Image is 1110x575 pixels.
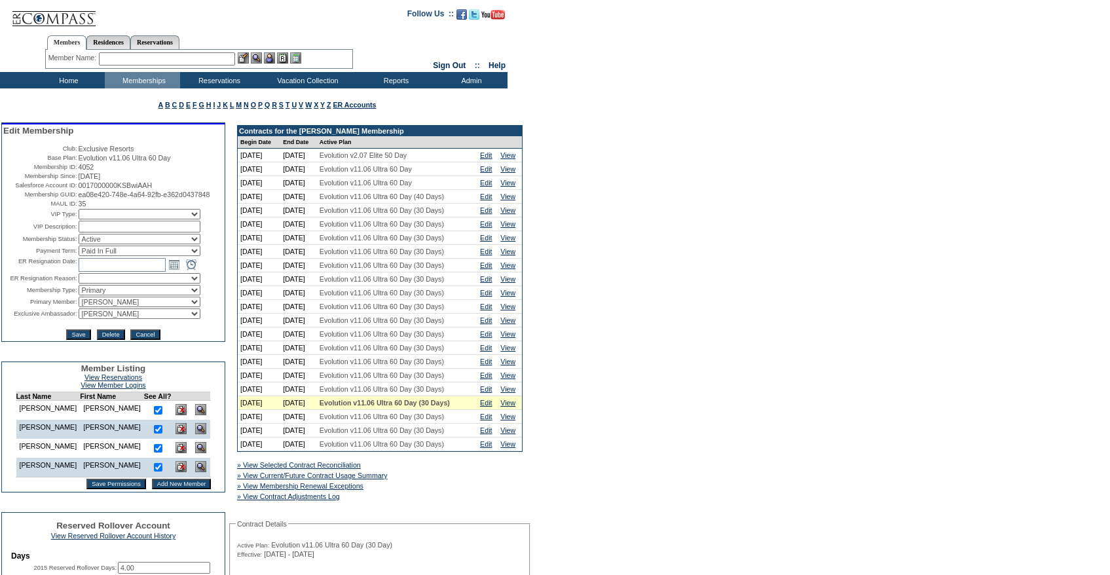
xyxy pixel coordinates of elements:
td: Last Name [16,392,80,401]
a: View [500,399,515,407]
img: View Dashboard [195,461,206,472]
a: Edit [480,289,492,297]
span: Effective: [237,551,262,559]
td: [DATE] [280,149,317,162]
td: [PERSON_NAME] [80,401,144,420]
td: [DATE] [238,369,280,382]
img: Delete [176,423,187,434]
td: Membership Type: [3,285,77,295]
a: F [193,101,197,109]
td: Follow Us :: [407,8,454,24]
td: Membership ID: [3,163,77,171]
td: [DATE] [238,286,280,300]
a: N [244,101,249,109]
a: Open the calendar popup. [167,257,181,272]
a: M [236,101,242,109]
td: [DATE] [280,369,317,382]
td: [DATE] [280,162,317,176]
span: Evolution v11.06 Ultra 60 Day (30 Day) [271,541,392,549]
a: P [258,101,263,109]
td: [DATE] [280,382,317,396]
td: [DATE] [238,437,280,451]
a: View [500,193,515,200]
a: O [251,101,256,109]
span: Active Plan: [237,542,269,549]
a: T [286,101,290,109]
div: Member Name: [48,52,99,64]
a: Become our fan on Facebook [456,13,467,21]
span: Evolution v11.06 Ultra 60 Day (30 Days) [320,206,444,214]
td: Days [11,551,215,561]
span: Member Listing [81,363,146,373]
td: Base Plan: [3,154,77,162]
a: Edit [480,275,492,283]
span: Evolution v11.06 Ultra 60 Day (30 Days) [320,426,444,434]
img: View Dashboard [195,442,206,453]
td: [DATE] [280,314,317,327]
a: View [500,385,515,393]
td: [DATE] [238,341,280,355]
a: View [500,371,515,379]
td: [DATE] [238,204,280,217]
img: Delete [176,461,187,472]
a: Open the time view popup. [184,257,198,272]
span: Evolution v11.06 Ultra 60 Day (30 Days) [320,248,444,255]
td: Begin Date [238,136,280,149]
td: Active Plan [317,136,477,149]
a: Edit [480,151,492,159]
td: [DATE] [280,190,317,204]
span: Evolution v11.06 Ultra 60 Day [320,179,412,187]
td: [DATE] [238,382,280,396]
a: View [500,261,515,269]
img: Follow us on Twitter [469,9,479,20]
label: 2015 Reserved Rollover Days: [33,565,117,571]
a: E [186,101,191,109]
img: b_calculator.gif [290,52,301,64]
td: MAUL ID: [3,200,77,208]
span: Evolution v11.06 Ultra 60 Day (30 Days) [320,371,444,379]
img: Delete [176,404,187,415]
a: Members [47,35,87,50]
a: » View Current/Future Contract Usage Summary [237,472,388,479]
a: V [299,101,303,109]
td: Membership Since: [3,172,77,180]
td: [PERSON_NAME] [80,439,144,458]
a: Edit [480,316,492,324]
a: Y [320,101,325,109]
td: [DATE] [280,286,317,300]
a: » View Contract Adjustments Log [237,492,340,500]
td: [DATE] [238,149,280,162]
td: VIP Type: [3,209,77,219]
a: H [206,101,212,109]
a: Help [489,61,506,70]
span: Evolution v2.07 Elite 50 Day [320,151,407,159]
td: [DATE] [280,245,317,259]
img: View [251,52,262,64]
a: Z [327,101,331,109]
a: J [217,101,221,109]
a: View [500,358,515,365]
a: R [272,101,277,109]
span: 0017000000KSBwiAAH [79,181,153,189]
td: [DATE] [238,259,280,272]
td: [DATE] [280,341,317,355]
td: [DATE] [238,314,280,327]
td: First Name [80,392,144,401]
td: Membership Status: [3,234,77,244]
a: Edit [480,234,492,242]
a: View Reservations [84,373,142,381]
a: L [230,101,234,109]
legend: Contract Details [236,520,288,528]
a: View [500,151,515,159]
td: [DATE] [238,272,280,286]
td: [DATE] [238,217,280,231]
span: Reserved Rollover Account [56,521,170,530]
a: Edit [480,193,492,200]
a: View [500,440,515,448]
td: [PERSON_NAME] [16,439,80,458]
input: Save [66,329,90,340]
a: X [314,101,318,109]
a: » View Selected Contract Reconciliation [237,461,361,469]
td: [DATE] [238,424,280,437]
a: ER Accounts [333,101,376,109]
